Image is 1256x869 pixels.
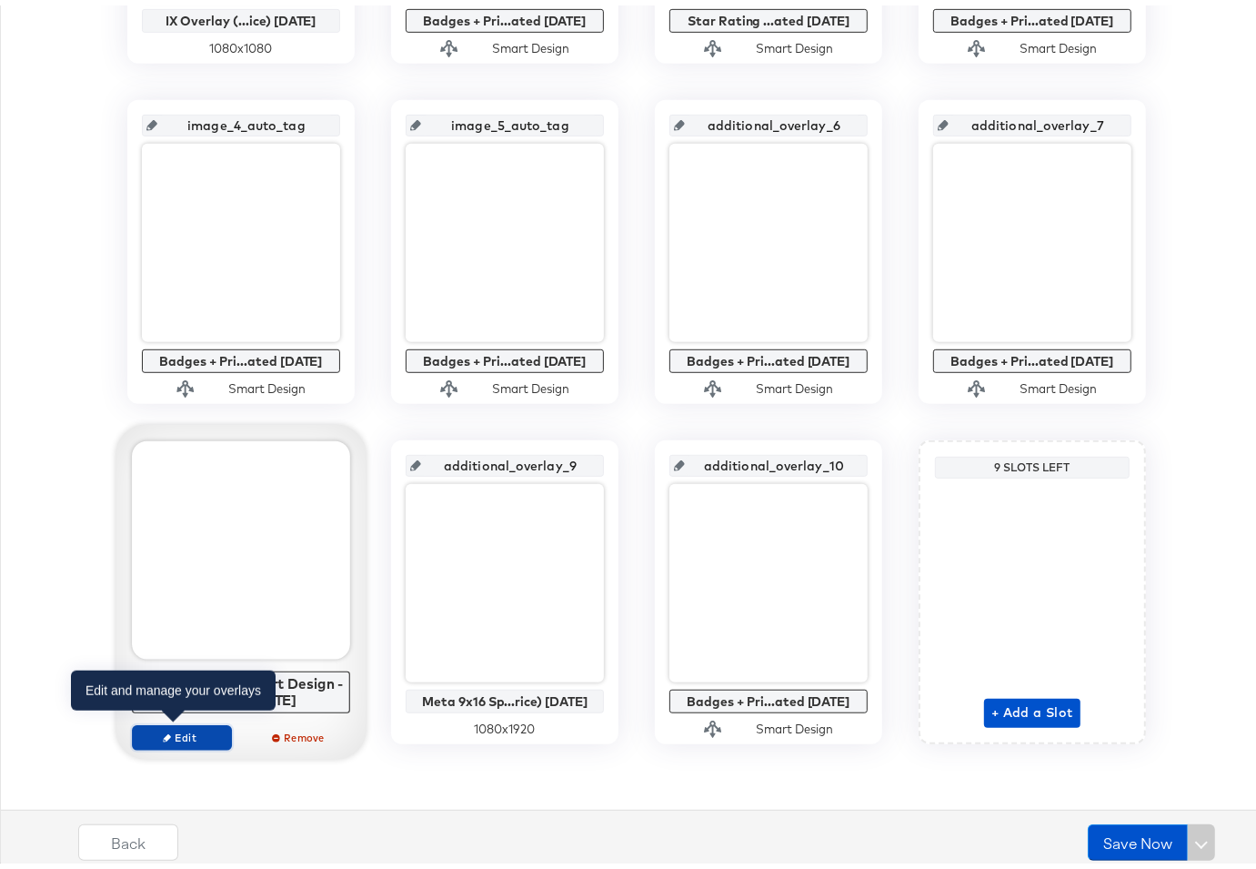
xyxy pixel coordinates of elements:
[146,349,336,363] div: Badges + Pri...ated [DATE]
[146,8,336,23] div: IX Overlay (...ice) [DATE]
[140,725,224,739] span: Edit
[756,715,833,733] div: Smart Design
[250,720,350,745] button: Remove
[410,349,599,363] div: Badges + Pri...ated [DATE]
[132,720,232,745] button: Edit
[142,35,340,52] div: 1080 x 1080
[939,455,1125,470] div: 9 Slots Left
[674,349,863,363] div: Badges + Pri...ated [DATE]
[492,375,569,392] div: Smart Design
[756,375,833,392] div: Smart Design
[674,8,863,23] div: Star Rating ...ated [DATE]
[756,35,833,52] div: Smart Design
[410,8,599,23] div: Badges + Pri...ated [DATE]
[492,35,569,52] div: Smart Design
[938,349,1127,363] div: Badges + Pri...ated [DATE]
[137,671,346,702] div: Badges + Price Smart Design - Updated [DATE]
[258,725,342,739] span: Remove
[1020,375,1097,392] div: Smart Design
[991,696,1073,719] span: + Add a Slot
[78,819,178,855] button: Back
[938,8,1127,23] div: Badges + Pri...ated [DATE]
[406,715,604,733] div: 1080 x 1920
[1088,819,1188,855] button: Save Now
[1020,35,1097,52] div: Smart Design
[410,689,599,703] div: Meta 9x16 Sp...rice) [DATE]
[674,689,863,703] div: Badges + Pri...ated [DATE]
[984,693,1080,722] button: + Add a Slot
[228,375,306,392] div: Smart Design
